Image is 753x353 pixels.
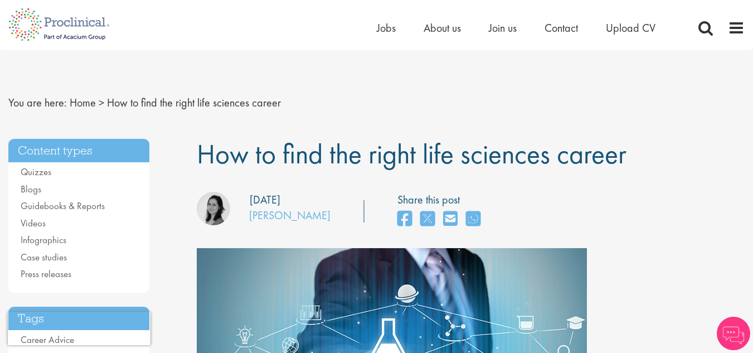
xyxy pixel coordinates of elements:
[8,95,67,110] span: You are here:
[21,234,66,246] a: Infographics
[21,251,67,263] a: Case studies
[397,207,412,231] a: share on facebook
[99,95,104,110] span: >
[21,166,51,178] a: Quizzes
[250,192,280,208] div: [DATE]
[397,192,486,208] label: Share this post
[70,95,96,110] a: breadcrumb link
[8,139,149,163] h3: Content types
[197,136,626,172] span: How to find the right life sciences career
[466,207,480,231] a: share on whats app
[107,95,281,110] span: How to find the right life sciences career
[21,217,46,229] a: Videos
[545,21,578,35] a: Contact
[249,208,331,223] a: [PERSON_NAME]
[424,21,461,35] a: About us
[21,183,41,195] a: Blogs
[197,192,230,225] img: Monique Ellis
[606,21,655,35] a: Upload CV
[377,21,396,35] a: Jobs
[8,307,149,331] h3: Tags
[21,268,71,280] a: Press releases
[420,207,435,231] a: share on twitter
[717,317,750,350] img: Chatbot
[21,200,105,212] a: Guidebooks & Reports
[489,21,517,35] a: Join us
[443,207,458,231] a: share on email
[8,312,150,345] iframe: reCAPTCHA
